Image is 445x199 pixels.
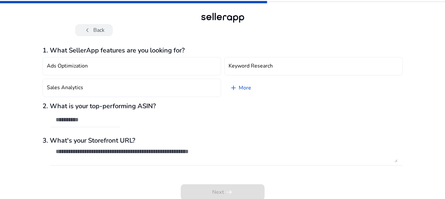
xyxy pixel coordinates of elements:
[75,24,113,36] button: chevron_leftBack
[43,47,403,54] h3: 1. What SellerApp features are you looking for?
[43,137,403,145] h3: 3. What's your Storefront URL?
[43,102,403,110] h3: 2. What is your top-performing ASIN?
[43,79,221,97] button: Sales Analytics
[230,84,237,92] span: add
[229,63,273,69] h4: Keyword Research
[47,63,88,69] h4: Ads Optimization
[224,79,256,97] a: More
[224,57,403,75] button: Keyword Research
[47,85,83,91] h4: Sales Analytics
[43,57,221,75] button: Ads Optimization
[83,26,91,34] span: chevron_left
